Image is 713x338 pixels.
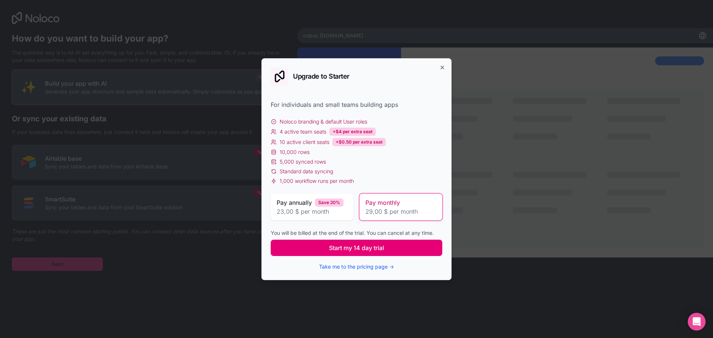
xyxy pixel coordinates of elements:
span: Noloco branding & default User roles [280,118,367,125]
span: Start my 14 day trial [329,243,384,252]
span: 4 active team seats [280,128,326,135]
div: You will be billed at the end of the trial. You can cancel at any time. [271,229,442,237]
div: +$0.50 per extra seat [332,138,386,146]
span: 1,000 workflow runs per month [280,177,354,185]
div: For individuals and small teams building apps [271,100,442,109]
div: Save 20% [315,198,344,207]
span: Standard data syncing [280,168,333,175]
button: Close [439,65,445,70]
span: 10,000 rows [280,148,310,156]
button: Start my 14 day trial [271,240,442,256]
span: Pay monthly [365,198,400,207]
button: Take me to the pricing page → [319,263,394,270]
div: +$4 per extra seat [329,128,376,136]
span: 29,00 $ per month [365,207,436,216]
span: 23,00 $ per month [277,207,348,216]
span: 10 active client seats [280,138,329,146]
span: Pay annually [277,198,312,207]
h2: Upgrade to Starter [293,73,349,80]
span: 5,000 synced rows [280,158,326,165]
